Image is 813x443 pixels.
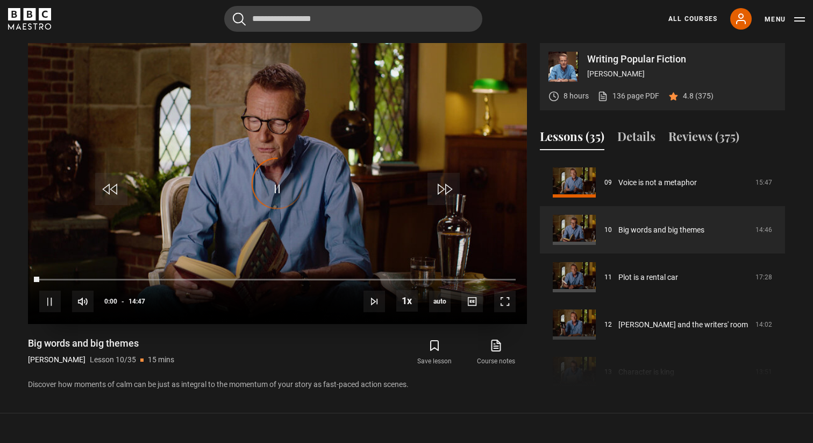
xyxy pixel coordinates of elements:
a: Big words and big themes [618,224,704,236]
button: Playback Rate [396,290,418,312]
span: - [122,298,124,305]
button: Lessons (35) [540,128,604,150]
p: [PERSON_NAME] [587,68,776,80]
button: Details [617,128,655,150]
button: Reviews (375) [668,128,739,150]
span: 14:47 [129,292,145,311]
a: Plot is a rental car [618,272,678,283]
button: Mute [72,291,94,312]
a: 136 page PDF [597,90,659,102]
input: Search [224,6,482,32]
a: [PERSON_NAME] and the writers' room [618,319,748,331]
svg: BBC Maestro [8,8,51,30]
h1: Big words and big themes [28,337,174,350]
button: Fullscreen [494,291,516,312]
a: Course notes [466,337,527,368]
button: Next Lesson [363,291,385,312]
span: 0:00 [104,292,117,311]
p: 4.8 (375) [683,90,714,102]
a: All Courses [668,14,717,24]
p: Lesson 10/35 [90,354,136,365]
button: Save lesson [404,337,465,368]
a: Voice is not a metaphor [618,177,697,188]
p: [PERSON_NAME] [28,354,85,365]
video-js: Video Player [28,43,527,324]
p: Writing Popular Fiction [587,54,776,64]
button: Pause [39,291,61,312]
span: auto [429,291,451,312]
button: Captions [461,291,483,312]
p: 8 hours [564,90,589,102]
button: Toggle navigation [765,14,805,25]
div: Current quality: 720p [429,291,451,312]
div: Progress Bar [39,279,516,281]
button: Submit the search query [233,12,246,26]
p: 15 mins [148,354,174,365]
p: Discover how moments of calm can be just as integral to the momentum of your story as fast-paced ... [28,379,527,390]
